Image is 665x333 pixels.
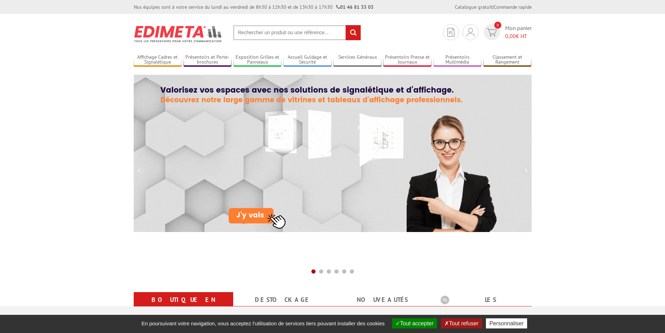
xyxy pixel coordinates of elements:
a: Affichage Cadres et Signalétique [134,54,182,66]
span: En poursuivant votre navigation, vous acceptez l'utilisation de services tiers pouvant installer ... [138,320,388,326]
span: 0 [494,22,501,29]
img: Présentoir, panneau, stand - Edimeta - PLV, affichage, mobilier bureau, entreprise [134,21,223,47]
a: Les promotions [441,294,523,319]
a: Classement et Rangement [483,54,532,66]
button: Tout accepter [392,318,437,328]
a: Commande rapide [494,4,532,10]
span: Mon panier [505,24,532,40]
img: devis rapide [467,28,474,36]
span: 0,00 [505,32,516,39]
a: Boutique en ligne [142,294,225,319]
strong: 01 46 81 33 03 [336,4,374,10]
a: Accueil Guidage et Sécurité [283,54,332,66]
span: € HT [505,32,532,40]
input: rechercher [346,25,361,40]
a: devis rapide 0 Mon panier 0,00€ HT [482,24,532,40]
div: Nos équipes sont à votre service du lundi au vendredi de 8h30 à 12h30 et de 13h30 à 17h30 [134,3,374,10]
a: Présentoirs et Porte-brochures [184,54,232,66]
div: | [455,3,532,10]
a: Destockage [242,294,324,306]
a: Catalogue gratuit [455,4,493,10]
img: devis rapide [487,28,497,36]
a: nouveautés [341,294,424,306]
a: Présentoirs Presse et Journaux [383,54,431,66]
a: Exposition Grilles et Panneaux [234,54,282,66]
img: devis rapide [448,28,455,37]
input: Rechercher un produit ou une référence... [233,25,361,40]
a: Présentoirs Multimédia [434,54,482,66]
button: Personnaliser (fenêtre modale) [486,318,527,328]
b: Les promotions [441,294,528,307]
button: Tout refuser [441,318,482,328]
a: Services Généraux [333,54,382,66]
